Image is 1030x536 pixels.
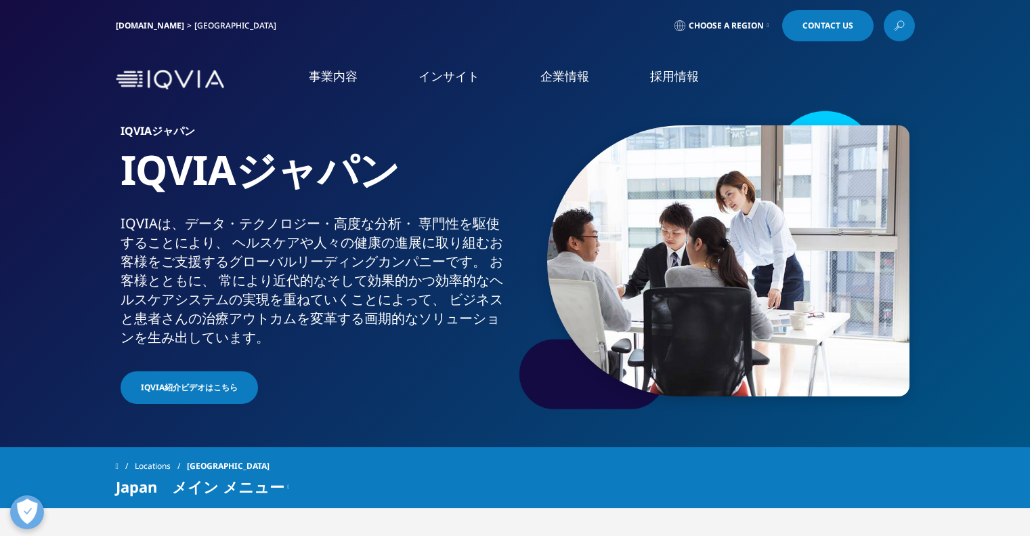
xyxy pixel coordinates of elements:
[141,382,238,394] span: IQVIA紹介ビデオはこちら
[230,47,915,112] nav: Primary
[540,68,589,85] a: 企業情報
[116,478,284,495] span: Japan メイン メニュー
[547,125,909,396] img: 873_asian-businesspeople-meeting-in-office.jpg
[121,144,510,214] h1: IQVIAジャパン
[194,20,282,31] div: [GEOGRAPHIC_DATA]
[782,10,874,41] a: Contact Us
[689,20,764,31] span: Choose a Region
[121,371,258,404] a: IQVIA紹介ビデオはこちら
[802,22,853,30] span: Contact Us
[116,20,184,31] a: [DOMAIN_NAME]
[419,68,479,85] a: インサイト
[121,214,510,347] div: IQVIAは、​データ・​テクノロジー・​高度な​分析・​ 専門性を​駆使する​ことに​より、​ ヘルスケアや​人々の​健康の​進展に​取り組む​お客様を​ご支援​する​グローバル​リーディング...
[135,454,187,478] a: Locations
[121,125,510,144] h6: IQVIAジャパン
[187,454,270,478] span: [GEOGRAPHIC_DATA]
[309,68,358,85] a: 事業内容
[10,495,44,529] button: 優先設定センターを開く
[650,68,699,85] a: 採用情報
